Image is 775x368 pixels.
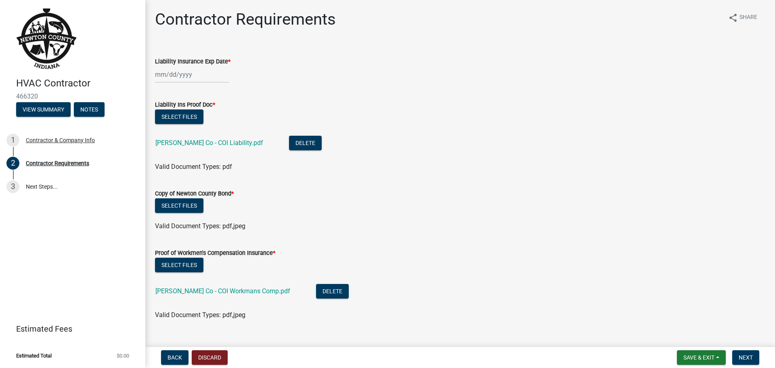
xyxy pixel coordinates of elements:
h4: HVAC Contractor [16,78,139,89]
span: Estimated Total [16,353,52,358]
wm-modal-confirm: Notes [74,107,105,113]
div: Contractor & Company Info [26,137,95,143]
button: View Summary [16,102,71,117]
wm-modal-confirm: Delete Document [316,288,349,296]
span: Valid Document Types: pdf [155,163,232,170]
i: share [728,13,738,23]
button: Select files [155,258,203,272]
img: Newton County, Indiana [16,8,77,69]
wm-modal-confirm: Delete Document [289,140,322,147]
div: 2 [6,157,19,170]
span: Back [168,354,182,361]
span: Valid Document Types: pdf,jpeg [155,311,245,319]
span: Next [739,354,753,361]
a: [PERSON_NAME] Co - COI Workmans Comp.pdf [155,287,290,295]
a: Estimated Fees [6,321,132,337]
label: Copy of Newton County Bond [155,191,234,197]
button: Select files [155,198,203,213]
div: 1 [6,134,19,147]
label: Proof of Workmen's Compensation Insurance [155,250,275,256]
button: shareShare [722,10,764,25]
label: Liability Ins Proof Doc [155,102,215,108]
a: [PERSON_NAME] Co - COI Liability.pdf [155,139,263,147]
h1: Contractor Requirements [155,10,336,29]
button: Next [732,350,759,365]
span: $0.00 [117,353,129,358]
div: 3 [6,180,19,193]
button: Delete [316,284,349,299]
wm-modal-confirm: Summary [16,107,71,113]
label: Liability Insurance Exp Date [155,59,230,65]
span: Valid Document Types: pdf,jpeg [155,222,245,230]
button: Select files [155,109,203,124]
button: Back [161,350,189,365]
span: Save & Exit [683,354,714,361]
div: Contractor Requirements [26,160,89,166]
button: Discard [192,350,228,365]
button: Delete [289,136,322,150]
button: Save & Exit [677,350,726,365]
button: Notes [74,102,105,117]
span: Share [739,13,757,23]
span: 466320 [16,93,129,100]
input: mm/dd/yyyy [155,66,229,83]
